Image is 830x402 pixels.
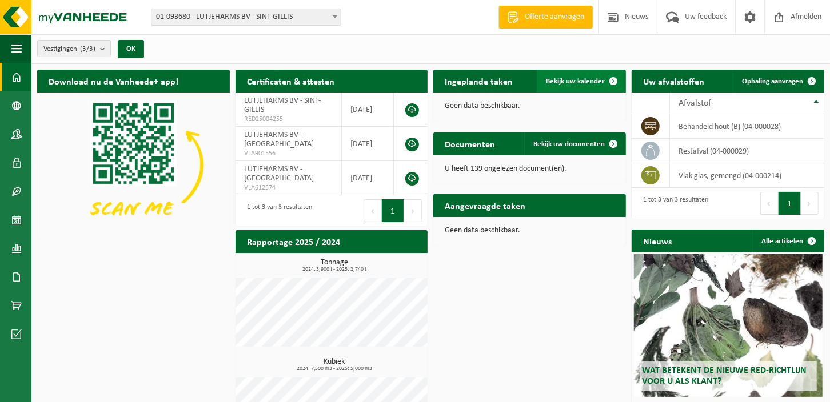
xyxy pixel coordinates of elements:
span: LUTJEHARMS BV - SINT-GILLIS [244,97,321,114]
h2: Uw afvalstoffen [632,70,716,92]
h2: Download nu de Vanheede+ app! [37,70,190,92]
span: 01-093680 - LUTJEHARMS BV - SINT-GILLIS [151,9,341,26]
span: LUTJEHARMS BV - [GEOGRAPHIC_DATA] [244,131,314,148]
h2: Certificaten & attesten [236,70,346,92]
p: Geen data beschikbaar. [445,227,614,235]
td: [DATE] [342,93,394,127]
p: U heeft 139 ongelezen document(en). [445,165,614,173]
td: vlak glas, gemengd (04-000214) [670,163,824,188]
a: Offerte aanvragen [498,6,593,29]
span: Bekijk uw documenten [533,140,605,148]
div: 1 tot 3 van 3 resultaten [637,191,708,216]
a: Bekijk uw kalender [537,70,625,93]
h2: Aangevraagde taken [433,194,537,216]
span: Afvalstof [679,99,711,108]
a: Ophaling aanvragen [733,70,823,93]
h2: Ingeplande taken [433,70,524,92]
div: 1 tot 3 van 3 resultaten [241,198,312,223]
p: Geen data beschikbaar. [445,102,614,110]
span: Wat betekent de nieuwe RED-richtlijn voor u als klant? [643,366,807,386]
a: Wat betekent de nieuwe RED-richtlijn voor u als klant? [634,254,823,397]
span: 2024: 3,900 t - 2025: 2,740 t [241,267,428,272]
td: [DATE] [342,161,394,195]
h3: Tonnage [241,259,428,272]
h2: Rapportage 2025 / 2024 [236,230,352,252]
button: 1 [779,192,801,215]
span: Vestigingen [43,41,95,58]
span: VLA612574 [244,183,333,192]
span: 2024: 7,500 m3 - 2025: 5,000 m3 [241,366,428,372]
button: Vestigingen(3/3) [37,40,111,57]
button: 1 [382,199,404,222]
td: restafval (04-000029) [670,139,824,163]
count: (3/3) [80,45,95,53]
img: Download de VHEPlus App [37,93,230,237]
button: Previous [364,199,382,222]
button: Next [801,192,819,215]
span: RED25004255 [244,115,333,124]
span: Ophaling aanvragen [742,78,803,85]
a: Bekijk rapportage [342,252,426,275]
td: [DATE] [342,127,394,161]
td: behandeld hout (B) (04-000028) [670,114,824,139]
button: Previous [760,192,779,215]
a: Alle artikelen [752,230,823,252]
span: Bekijk uw kalender [546,78,605,85]
h2: Documenten [433,132,506,155]
button: Next [404,199,422,222]
h2: Nieuws [632,230,683,252]
span: 01-093680 - LUTJEHARMS BV - SINT-GILLIS [151,9,341,25]
span: VLA901556 [244,149,333,158]
span: Offerte aanvragen [522,11,587,23]
a: Bekijk uw documenten [524,132,625,155]
span: LUTJEHARMS BV - [GEOGRAPHIC_DATA] [244,165,314,183]
h3: Kubiek [241,358,428,372]
button: OK [118,40,144,58]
